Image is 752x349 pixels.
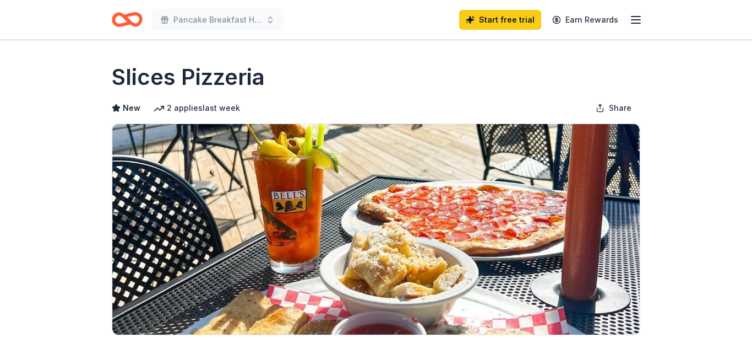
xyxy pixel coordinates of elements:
a: Start free trial [459,10,541,30]
span: Share [609,101,631,115]
button: Share [587,97,640,119]
span: New [123,101,140,115]
div: 2 applies last week [154,101,240,115]
img: Image for Slices Pizzeria [112,124,640,335]
button: Pancake Breakfast Holiday Funraiser [151,9,284,31]
h1: Slices Pizzeria [112,62,265,93]
a: Earn Rewards [546,10,625,30]
span: Pancake Breakfast Holiday Funraiser [173,13,261,26]
a: Home [112,7,143,33]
